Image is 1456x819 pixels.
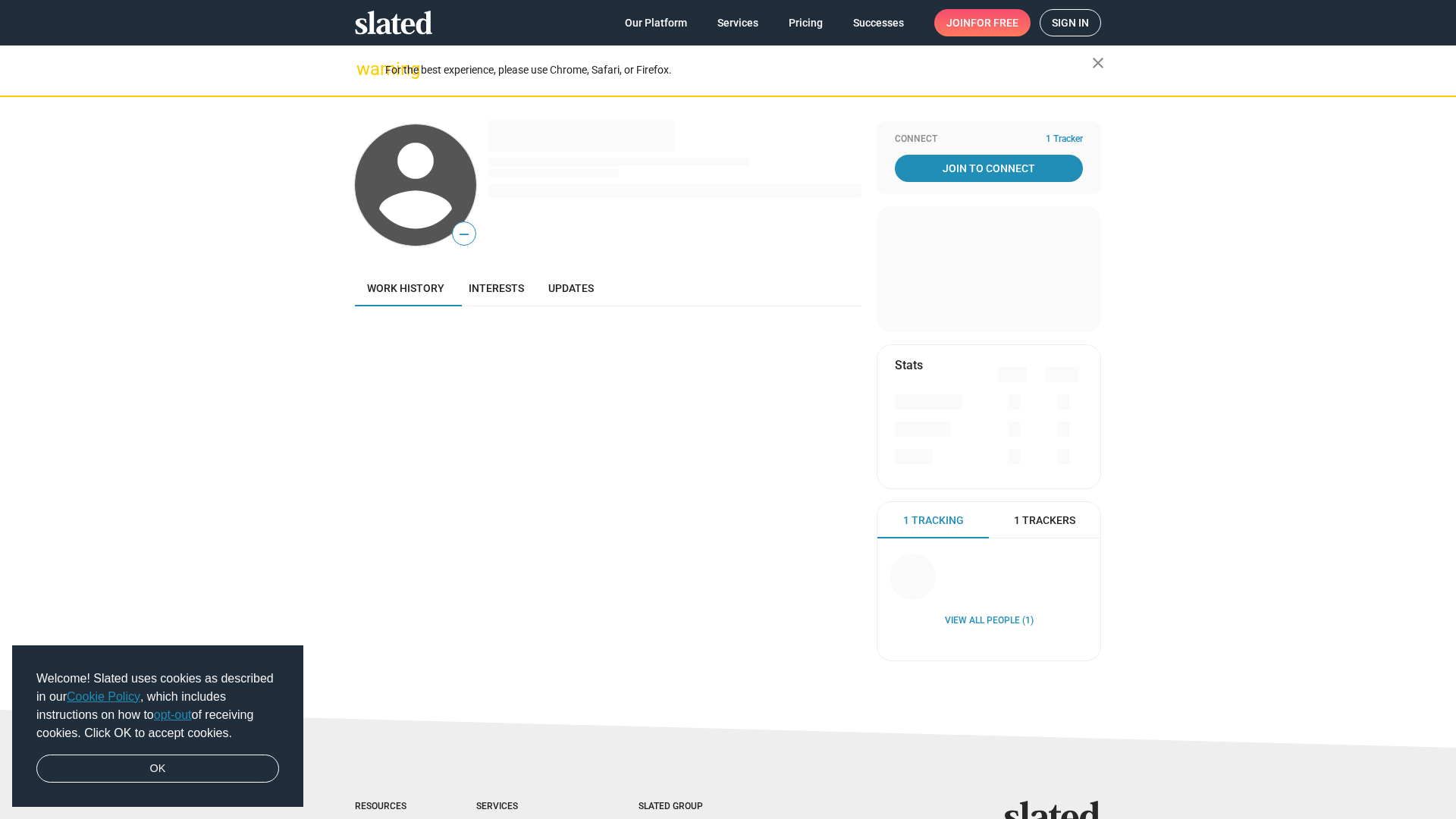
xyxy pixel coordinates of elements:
[476,801,578,813] div: Services
[385,60,1092,80] div: For the best experience, please use Chrome, Safari, or Firefox.
[355,801,416,813] div: Resources
[789,9,823,36] span: Pricing
[469,282,524,294] span: Interests
[453,224,475,244] span: —
[536,270,606,306] a: Updates
[777,9,835,36] a: Pricing
[971,9,1018,36] span: for free
[67,690,140,703] a: Cookie Policy
[613,9,699,36] a: Our Platform
[1040,9,1101,36] a: Sign in
[841,9,916,36] a: Successes
[367,282,444,294] span: Work history
[1052,10,1089,36] span: Sign in
[895,133,1083,146] div: Connect
[903,513,964,528] span: 1 Tracking
[898,155,1080,182] span: Join To Connect
[895,155,1083,182] a: Join To Connect
[355,270,457,306] a: Work history
[639,801,742,813] div: Slated Group
[934,9,1031,36] a: Joinfor free
[705,9,770,36] a: Services
[36,670,279,742] span: Welcome! Slated uses cookies as described in our , which includes instructions on how to of recei...
[356,60,375,78] mat-icon: warning
[717,9,758,36] span: Services
[548,282,594,294] span: Updates
[12,645,303,808] div: cookieconsent
[1014,513,1075,528] span: 1 Trackers
[457,270,536,306] a: Interests
[853,9,904,36] span: Successes
[1046,133,1083,146] span: 1 Tracker
[154,708,192,721] a: opt-out
[895,357,923,373] mat-card-title: Stats
[625,9,687,36] span: Our Platform
[945,615,1034,627] a: View all People (1)
[946,9,1018,36] span: Join
[1089,54,1107,72] mat-icon: close
[36,755,279,783] a: dismiss cookie message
